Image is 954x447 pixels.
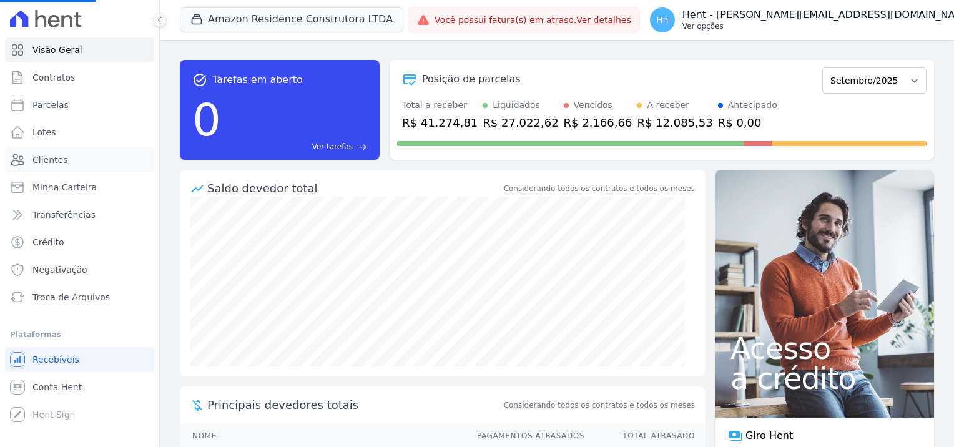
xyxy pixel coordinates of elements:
[718,114,777,131] div: R$ 0,00
[32,154,67,166] span: Clientes
[32,263,87,276] span: Negativação
[180,7,403,31] button: Amazon Residence Construtora LTDA
[504,400,695,411] span: Considerando todos os contratos e todos os meses
[656,16,668,24] span: Hn
[32,291,110,303] span: Troca de Arquivos
[5,37,154,62] a: Visão Geral
[422,72,521,87] div: Posição de parcelas
[730,333,919,363] span: Acesso
[483,114,558,131] div: R$ 27.022,62
[637,114,712,131] div: R$ 12.085,53
[5,65,154,90] a: Contratos
[5,285,154,310] a: Troca de Arquivos
[5,230,154,255] a: Crédito
[564,114,632,131] div: R$ 2.166,66
[5,347,154,372] a: Recebíveis
[647,99,689,112] div: A receber
[192,72,207,87] span: task_alt
[32,236,64,248] span: Crédito
[358,142,367,152] span: east
[5,257,154,282] a: Negativação
[402,99,478,112] div: Total a receber
[5,147,154,172] a: Clientes
[226,141,367,152] a: Ver tarefas east
[32,44,82,56] span: Visão Geral
[32,71,75,84] span: Contratos
[192,87,221,152] div: 0
[5,120,154,145] a: Lotes
[5,92,154,117] a: Parcelas
[5,375,154,400] a: Conta Hent
[32,181,97,194] span: Minha Carteira
[10,327,149,342] div: Plataformas
[745,428,793,443] span: Giro Hent
[435,14,631,27] span: Você possui fatura(s) em atraso.
[32,381,82,393] span: Conta Hent
[730,363,919,393] span: a crédito
[574,99,612,112] div: Vencidos
[32,353,79,366] span: Recebíveis
[207,396,501,413] span: Principais devedores totais
[5,175,154,200] a: Minha Carteira
[212,72,303,87] span: Tarefas em aberto
[493,99,540,112] div: Liquidados
[5,202,154,227] a: Transferências
[32,99,69,111] span: Parcelas
[312,141,353,152] span: Ver tarefas
[576,15,631,25] a: Ver detalhes
[728,99,777,112] div: Antecipado
[207,180,501,197] div: Saldo devedor total
[402,114,478,131] div: R$ 41.274,81
[32,209,96,221] span: Transferências
[32,126,56,139] span: Lotes
[504,183,695,194] div: Considerando todos os contratos e todos os meses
